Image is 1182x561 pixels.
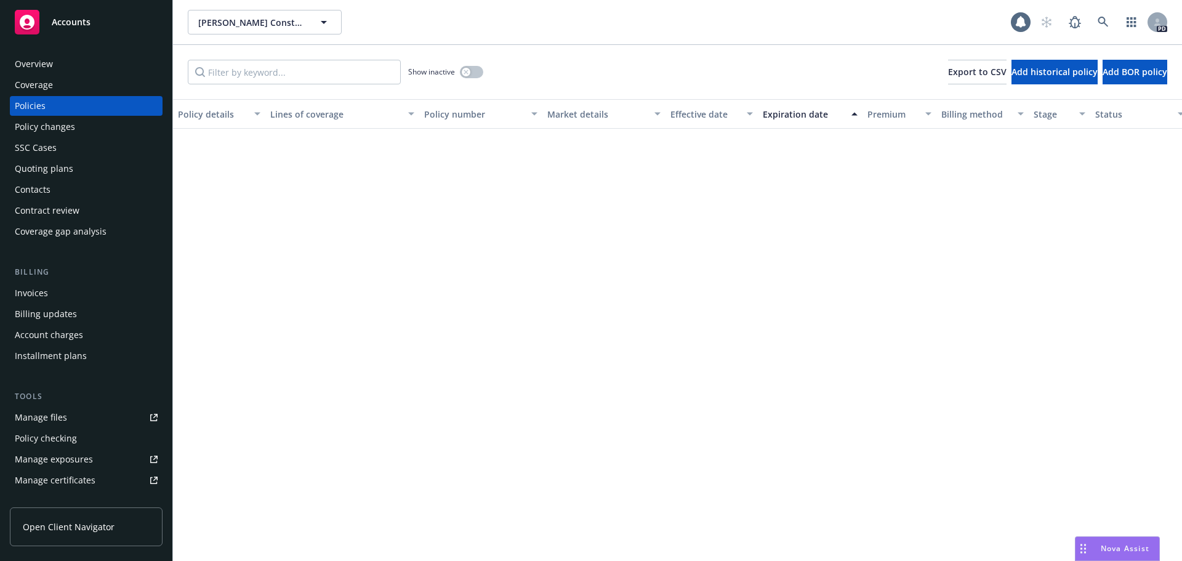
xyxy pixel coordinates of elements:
[188,10,342,34] button: [PERSON_NAME] Construction Corporation; [PERSON_NAME] Construction Consulting, LLC
[10,159,163,179] a: Quoting plans
[10,180,163,200] a: Contacts
[948,60,1007,84] button: Export to CSV
[10,450,163,469] a: Manage exposures
[10,304,163,324] a: Billing updates
[173,99,265,129] button: Policy details
[188,60,401,84] input: Filter by keyword...
[10,266,163,278] div: Billing
[10,117,163,137] a: Policy changes
[867,108,918,121] div: Premium
[15,201,79,220] div: Contract review
[15,159,73,179] div: Quoting plans
[15,283,48,303] div: Invoices
[1091,10,1116,34] a: Search
[198,16,305,29] span: [PERSON_NAME] Construction Corporation; [PERSON_NAME] Construction Consulting, LLC
[178,108,247,121] div: Policy details
[1075,536,1160,561] button: Nova Assist
[15,96,46,116] div: Policies
[15,450,93,469] div: Manage exposures
[10,491,163,511] a: Manage BORs
[10,408,163,427] a: Manage files
[408,67,455,77] span: Show inactive
[665,99,758,129] button: Effective date
[1075,537,1091,560] div: Drag to move
[10,96,163,116] a: Policies
[1034,108,1072,121] div: Stage
[23,520,115,533] span: Open Client Navigator
[547,108,647,121] div: Market details
[10,75,163,95] a: Coverage
[15,117,75,137] div: Policy changes
[1063,10,1087,34] a: Report a Bug
[10,429,163,448] a: Policy checking
[763,108,844,121] div: Expiration date
[542,99,665,129] button: Market details
[265,99,419,129] button: Lines of coverage
[15,470,95,490] div: Manage certificates
[1034,10,1059,34] a: Start snowing
[424,108,524,121] div: Policy number
[10,346,163,366] a: Installment plans
[862,99,936,129] button: Premium
[10,5,163,39] a: Accounts
[10,470,163,490] a: Manage certificates
[15,180,50,200] div: Contacts
[10,283,163,303] a: Invoices
[15,325,83,345] div: Account charges
[52,17,90,27] span: Accounts
[1101,543,1149,554] span: Nova Assist
[15,75,53,95] div: Coverage
[15,54,53,74] div: Overview
[936,99,1029,129] button: Billing method
[10,138,163,158] a: SSC Cases
[15,408,67,427] div: Manage files
[10,54,163,74] a: Overview
[948,66,1007,78] span: Export to CSV
[10,201,163,220] a: Contract review
[1011,66,1098,78] span: Add historical policy
[1029,99,1090,129] button: Stage
[1103,60,1167,84] button: Add BOR policy
[1095,108,1170,121] div: Status
[10,222,163,241] a: Coverage gap analysis
[15,304,77,324] div: Billing updates
[270,108,401,121] div: Lines of coverage
[10,390,163,403] div: Tools
[15,222,107,241] div: Coverage gap analysis
[1119,10,1144,34] a: Switch app
[419,99,542,129] button: Policy number
[15,138,57,158] div: SSC Cases
[758,99,862,129] button: Expiration date
[1011,60,1098,84] button: Add historical policy
[15,346,87,366] div: Installment plans
[941,108,1010,121] div: Billing method
[1103,66,1167,78] span: Add BOR policy
[15,429,77,448] div: Policy checking
[670,108,739,121] div: Effective date
[15,491,73,511] div: Manage BORs
[10,325,163,345] a: Account charges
